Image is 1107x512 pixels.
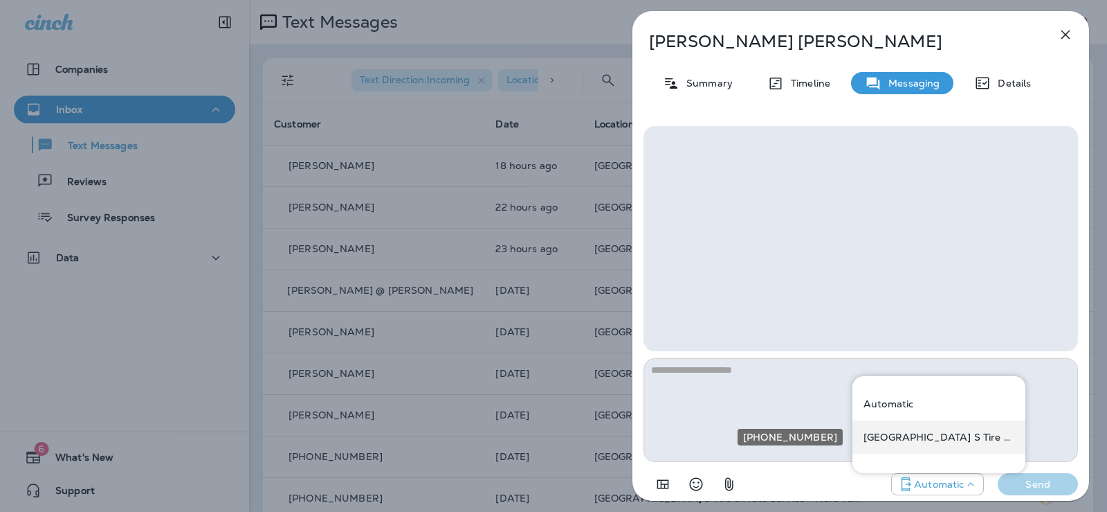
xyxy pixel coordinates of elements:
[649,32,1027,51] p: [PERSON_NAME] [PERSON_NAME]
[991,78,1031,89] p: Details
[679,78,733,89] p: Summary
[852,421,1025,454] div: +1 (301) 975-0024
[914,479,964,490] p: Automatic
[738,429,843,445] div: [PHONE_NUMBER]
[682,470,710,498] button: Select an emoji
[881,78,940,89] p: Messaging
[863,398,913,409] p: Automatic
[649,470,677,498] button: Add in a premade template
[784,78,830,89] p: Timeline
[863,432,1014,443] p: [GEOGRAPHIC_DATA] S Tire & Auto Service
